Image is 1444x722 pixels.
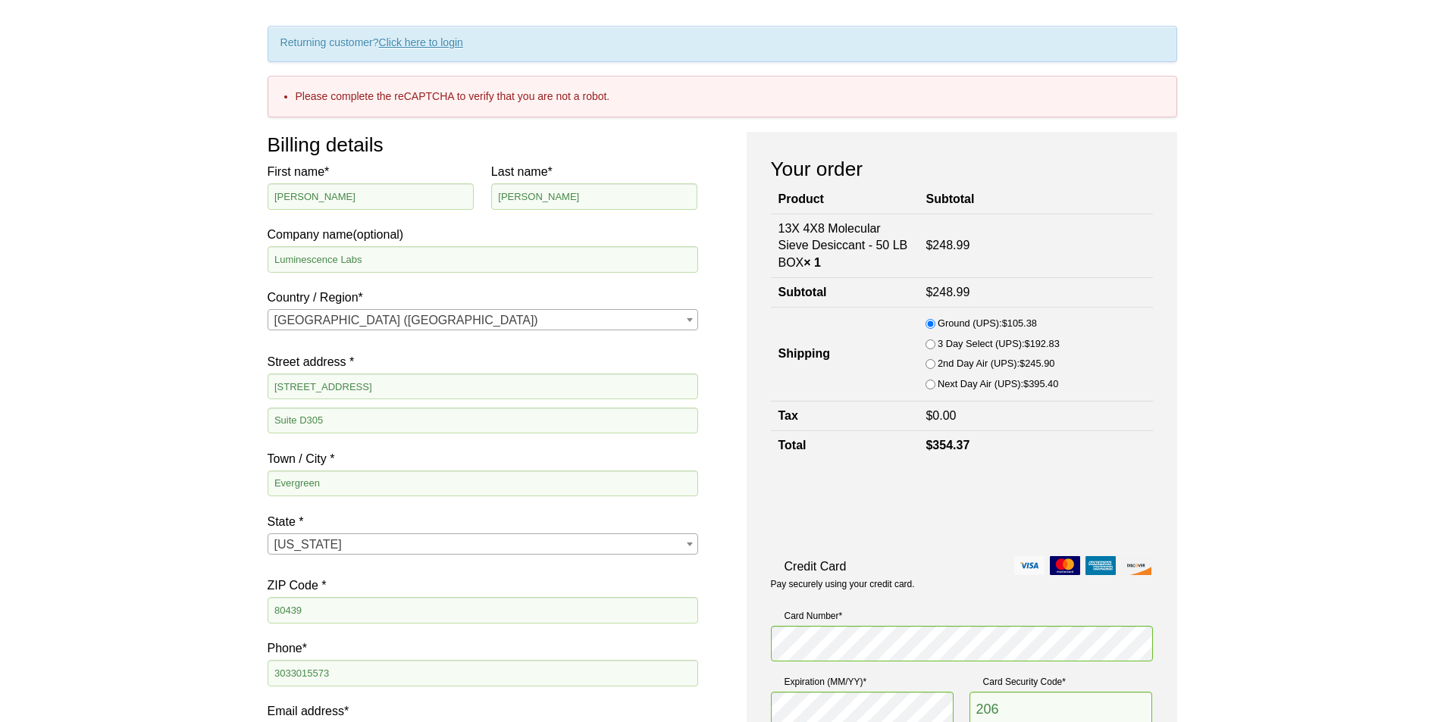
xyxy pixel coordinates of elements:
span: Country / Region [268,309,698,330]
th: Total [771,431,919,461]
bdi: 245.90 [1020,358,1054,369]
label: Last name [491,161,698,182]
span: $ [1025,338,1030,349]
span: State [268,533,698,555]
div: Returning customer? [268,26,1177,62]
th: Tax [771,401,919,430]
th: Subtotal [771,278,919,308]
span: $ [926,439,932,452]
h3: Your order [771,156,1153,182]
th: Shipping [771,308,919,401]
label: Card Security Code [969,674,1153,689]
a: Click here to login [379,36,463,48]
label: Town / City [268,449,698,469]
label: 3 Day Select (UPS): [938,336,1060,352]
span: $ [926,239,932,252]
bdi: 192.83 [1025,338,1060,349]
img: visa [1014,556,1045,575]
bdi: 354.37 [926,439,969,452]
bdi: 248.99 [926,286,969,298]
label: Card Number [771,608,1153,624]
label: First name [268,161,475,182]
bdi: 105.38 [1002,317,1037,329]
th: Product [771,186,919,214]
span: United States (US) [268,310,697,331]
label: Expiration (MM/YY) [771,674,954,689]
label: Email address [268,701,698,721]
label: Phone [268,638,698,658]
img: amex [1085,556,1116,575]
label: 2nd Day Air (UPS): [938,355,1054,372]
img: discover [1121,556,1151,575]
label: Credit Card [771,556,1153,577]
td: 13X 4X8 Molecular Sieve Desiccant - 50 LB BOX [771,214,919,277]
label: Country / Region [268,287,698,308]
p: Pay securely using your credit card. [771,578,1153,591]
bdi: 0.00 [926,409,956,422]
span: $ [926,286,932,298]
input: Apartment, suite, unit, etc. (optional) [268,408,698,433]
span: $ [1020,358,1025,369]
bdi: 248.99 [926,239,969,252]
li: Please complete the reCAPTCHA to verify that you are not a robot. [296,89,1164,105]
iframe: reCAPTCHA [771,477,1001,536]
label: Ground (UPS): [938,315,1037,332]
span: Colorado [268,534,697,555]
th: Subtotal [918,186,1152,214]
span: $ [1023,378,1029,389]
span: (optional) [352,228,403,241]
img: mastercard [1050,556,1080,575]
strong: × 1 [803,256,821,269]
label: Street address [268,352,698,372]
h3: Billing details [268,132,698,158]
span: $ [1002,317,1007,329]
bdi: 395.40 [1023,378,1058,389]
label: ZIP Code [268,575,698,595]
label: State [268,511,698,532]
span: $ [926,409,932,422]
input: House number and street name [268,374,698,399]
label: Company name [268,161,698,245]
label: Next Day Air (UPS): [938,376,1058,392]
